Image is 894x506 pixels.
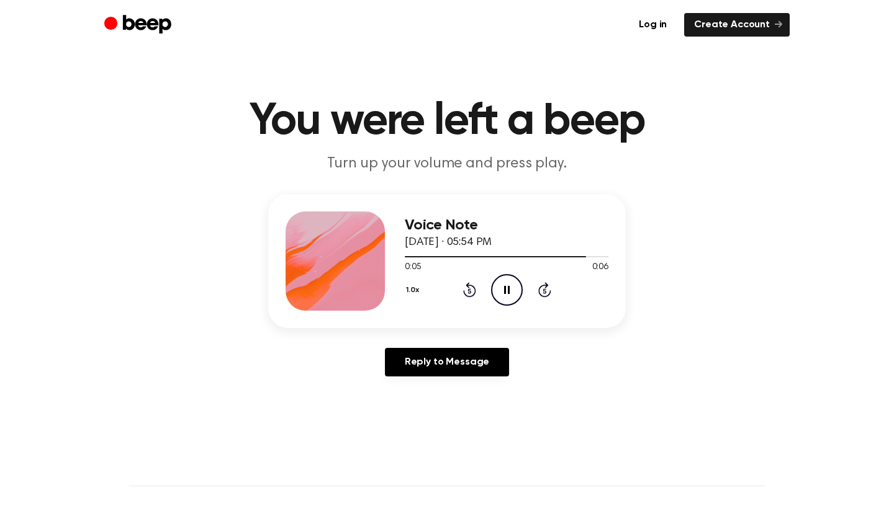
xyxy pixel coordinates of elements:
[629,13,677,37] a: Log in
[209,154,685,174] p: Turn up your volume and press play.
[104,13,174,37] a: Beep
[405,280,424,301] button: 1.0x
[385,348,509,376] a: Reply to Message
[405,217,608,234] h3: Voice Note
[405,237,492,248] span: [DATE] · 05:54 PM
[405,261,421,274] span: 0:05
[592,261,608,274] span: 0:06
[684,13,790,37] a: Create Account
[129,99,765,144] h1: You were left a beep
